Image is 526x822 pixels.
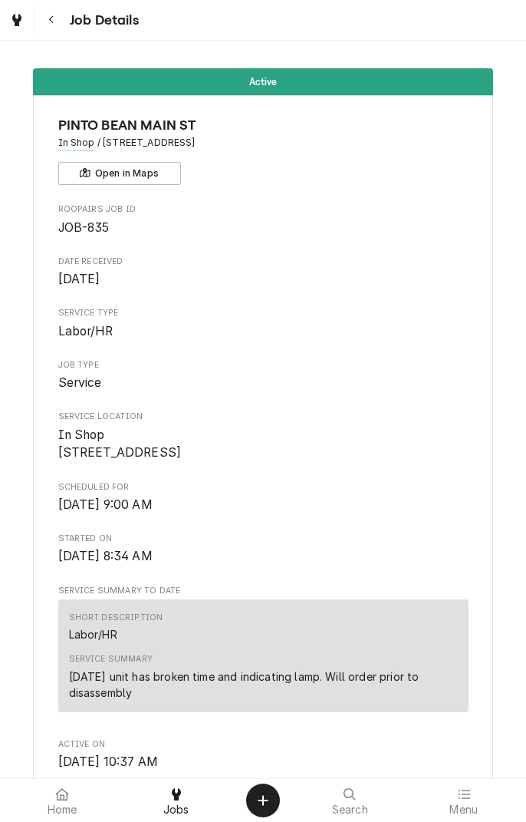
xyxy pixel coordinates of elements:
[69,612,163,624] div: Short Description
[58,375,102,390] span: Service
[58,270,468,289] span: Date Received
[58,754,158,769] span: [DATE] 10:37 AM
[163,804,189,816] span: Jobs
[58,481,468,494] span: Scheduled For
[6,782,119,819] a: Home
[58,203,468,216] span: Roopairs Job ID
[58,220,110,235] span: JOB-835
[3,6,31,34] a: Go to Jobs
[58,533,468,545] span: Started On
[33,68,493,95] div: Status
[58,203,468,236] div: Roopairs Job ID
[58,307,468,340] div: Service Type
[58,256,468,289] div: Date Received
[48,804,77,816] span: Home
[120,782,233,819] a: Jobs
[58,426,468,462] span: Service Location
[58,374,468,392] span: Job Type
[38,6,65,34] button: Navigate back
[58,585,468,597] span: Service Summary To Date
[449,804,478,816] span: Menu
[58,219,468,237] span: Roopairs Job ID
[58,599,468,719] div: Service Summary
[58,497,153,512] span: [DATE] 9:00 AM
[58,533,468,566] div: Started On
[58,481,468,514] div: Scheduled For
[58,738,468,751] span: Active On
[65,10,139,31] span: Job Details
[58,411,468,462] div: Service Location
[408,782,521,819] a: Menu
[58,136,468,150] span: Address
[58,359,468,392] div: Job Type
[58,496,468,514] span: Scheduled For
[58,256,468,268] span: Date Received
[58,411,468,423] span: Service Location
[332,804,368,816] span: Search
[58,428,182,461] span: In Shop [STREET_ADDRESS]
[58,162,181,185] button: Open in Maps
[249,77,278,87] span: Active
[58,115,468,136] span: Name
[58,547,468,566] span: Started On
[58,322,468,341] span: Service Type
[69,668,458,701] div: [DATE] unit has broken time and indicating lamp. Will order prior to disassembly
[69,626,117,642] div: Labor/HR
[58,307,468,319] span: Service Type
[246,784,280,817] button: Create Object
[58,738,468,771] div: Active On
[294,782,406,819] a: Search
[58,549,153,563] span: [DATE] 8:34 AM
[69,653,153,665] div: Service Summary
[58,753,468,771] span: Active On
[58,272,100,286] span: [DATE]
[58,585,468,720] div: Service Summary To Date
[58,359,468,371] span: Job Type
[58,324,113,338] span: Labor/HR
[58,115,468,185] div: Client Information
